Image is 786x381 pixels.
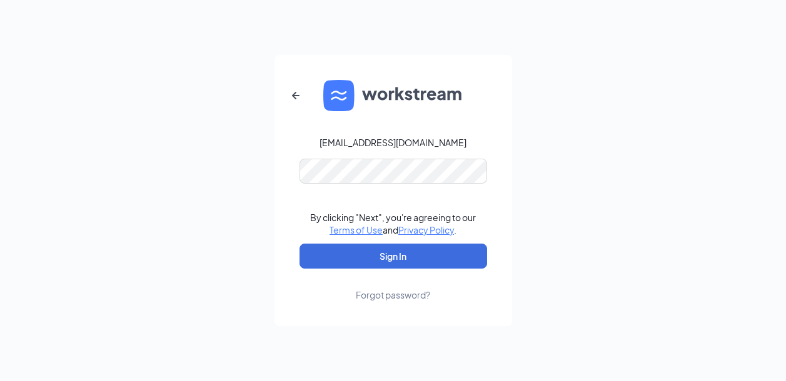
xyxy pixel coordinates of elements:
button: Sign In [300,244,487,269]
a: Forgot password? [356,269,430,301]
button: ArrowLeftNew [281,81,311,111]
a: Terms of Use [330,224,383,235]
svg: ArrowLeftNew [288,88,303,103]
img: WS logo and Workstream text [323,80,463,111]
div: [EMAIL_ADDRESS][DOMAIN_NAME] [320,136,466,149]
div: By clicking "Next", you're agreeing to our and . [310,211,476,236]
a: Privacy Policy [398,224,454,235]
div: Forgot password? [356,289,430,301]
